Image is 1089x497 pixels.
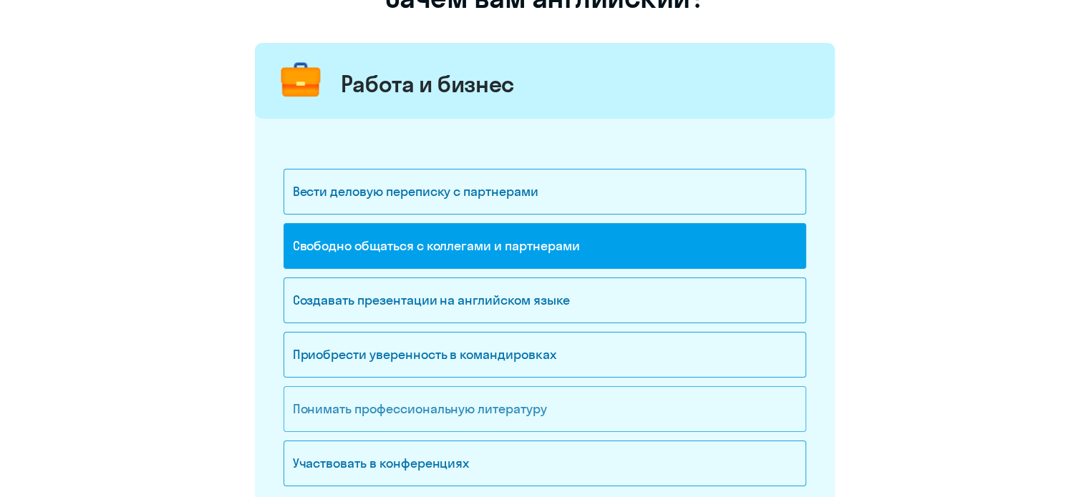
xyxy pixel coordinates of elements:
[274,54,327,107] img: briefcase.png
[284,277,806,323] div: Создавать презентации на английском языке
[284,223,806,269] div: Свободно общаться с коллегами и партнерами
[284,441,806,486] div: Участвовать в конференциях
[284,386,806,432] div: Понимать профессиональную литературу
[284,169,806,215] div: Вести деловую переписку с партнерами
[341,69,515,98] div: Работа и бизнес
[284,332,806,378] div: Приобрести уверенность в командировках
